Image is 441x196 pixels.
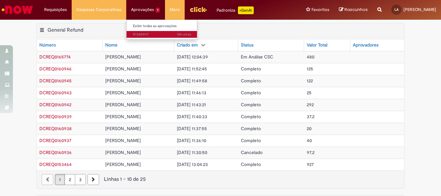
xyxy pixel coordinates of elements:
div: Linhas 1 − 10 de 25 [42,176,399,183]
a: Página 2 [65,174,75,185]
a: Abrir Registro: DCREQ0160945 [39,78,72,84]
div: Nome [105,42,118,48]
a: Página 3 [75,174,86,185]
span: 97,2 [307,150,314,155]
span: LA [395,7,398,12]
a: Abrir Registro: DCREQ0153464 [39,161,72,167]
span: [DATE] 11:49:58 [177,78,207,84]
a: Abrir Registro: DCREQ0160938 [39,126,72,131]
h2: General Refund [47,27,83,33]
span: 40 [307,138,312,143]
span: [DATE] 11:52:45 [177,66,207,72]
span: 122 [307,78,313,84]
span: DCREQ0160938 [39,126,72,131]
span: DCREQ0153464 [39,161,72,167]
span: [DATE] 11:30:50 [177,150,207,155]
div: Valor Total [307,42,327,48]
span: More [170,6,180,13]
span: Completo [241,126,261,131]
span: Cancelado [241,150,262,155]
a: Abrir Registro: DCREQ0160943 [39,90,72,96]
span: [DATE] 11:43:21 [177,102,206,108]
span: Favoritos [312,6,329,13]
img: ServiceNow [1,3,34,16]
span: Completo [241,138,261,143]
span: Rascunhos [344,6,368,13]
span: [DATE] 11:36:10 [177,138,206,143]
span: 125 [307,66,313,72]
a: Abrir Registro: DCREQ0160937 [39,138,71,143]
span: [PERSON_NAME] [105,126,141,131]
span: DCREQ0160939 [39,114,72,119]
a: Aberto R13459117 : [127,31,198,38]
span: DCREQ0160936 [39,150,72,155]
span: [DATE] 12:04:39 [177,54,208,60]
span: DCREQ0165774 [39,54,71,60]
span: 480 [307,54,314,60]
a: Rascunhos [339,7,368,13]
nav: paginação [37,170,404,188]
a: Abrir Registro: DCREQ0165774 [39,54,71,60]
span: [DATE] 11:40:33 [177,114,207,119]
span: Completo [241,90,261,96]
span: [DATE] 11:46:13 [177,90,206,96]
span: Em Análise CSC [241,54,273,60]
span: [PERSON_NAME] [105,150,141,155]
span: 292 [307,102,314,108]
span: Completo [241,78,261,84]
img: click_logo_yellow_360x200.png [190,5,207,14]
span: [PERSON_NAME] [105,66,141,72]
span: [PERSON_NAME] [404,7,436,12]
a: Exibir todas as aprovações [127,23,198,30]
a: Abrir Registro: DCREQ0160946 [39,66,72,72]
time: 28/08/2025 16:24:27 [177,32,191,37]
span: [DATE] 11:37:55 [177,126,207,131]
a: Próxima página [87,174,99,185]
span: 20 [307,126,312,131]
span: Completo [241,161,261,167]
span: DCREQ0160946 [39,66,72,72]
span: [PERSON_NAME] [105,161,141,167]
span: 927 [307,161,314,167]
span: 37,2 [307,114,314,119]
p: +GenAi [238,6,254,14]
span: 1 [155,7,160,13]
span: 25 [307,90,312,96]
span: [DATE] 13:04:23 [177,161,208,167]
div: Status [241,42,253,48]
div: Número [39,42,56,48]
span: [PERSON_NAME] [105,90,141,96]
span: [PERSON_NAME] [105,78,141,84]
span: Completo [241,66,261,72]
ul: Aprovações [126,19,197,40]
button: General Refund Menu de contexto [39,27,45,35]
span: R13459117 [133,32,191,37]
div: Criado em [177,42,198,48]
a: Abrir Registro: DCREQ0160939 [39,114,72,119]
span: Requisições [44,6,67,13]
span: Completo [241,102,261,108]
a: Página 1 [55,174,65,185]
span: DCREQ0160943 [39,90,72,96]
span: DCREQ0160945 [39,78,72,84]
div: Aprovadores [353,42,378,48]
span: [PERSON_NAME] [105,102,141,108]
span: 18h atrás [177,32,191,37]
span: [PERSON_NAME] [105,114,141,119]
a: Abrir Registro: DCREQ0160942 [39,102,71,108]
span: Completo [241,114,261,119]
span: Aprovações [131,6,154,13]
a: Abrir Registro: DCREQ0160936 [39,150,72,155]
span: DCREQ0160937 [39,138,71,143]
span: [PERSON_NAME] [105,54,141,60]
div: Padroniza [217,6,254,14]
span: DCREQ0160942 [39,102,71,108]
span: Despesas Corporativas [77,6,121,13]
span: [PERSON_NAME] [105,138,141,143]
